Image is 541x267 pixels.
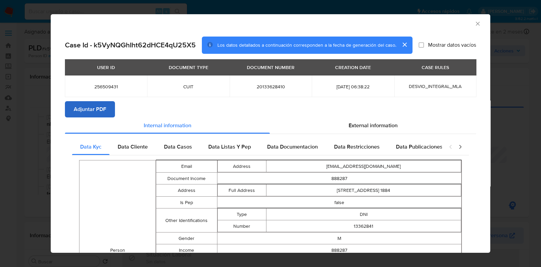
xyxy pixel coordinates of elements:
td: Full Address [217,184,266,196]
td: M [217,232,461,244]
span: Internal information [144,121,191,129]
td: Address [156,184,217,197]
td: [EMAIL_ADDRESS][DOMAIN_NAME] [266,160,461,172]
td: DNI [266,208,461,220]
div: CASE RULES [418,62,453,73]
td: Address [217,160,266,172]
button: cerrar [396,37,413,53]
span: Mostrar datos vacíos [428,42,476,48]
td: Type [217,208,266,220]
span: Data Listas Y Pep [208,143,251,151]
span: 20133628410 [238,84,304,90]
span: Data Publicaciones [396,143,443,151]
span: Data Cliente [118,143,148,151]
span: Data Kyc [80,143,101,151]
span: Data Restricciones [334,143,380,151]
td: Gender [156,232,217,244]
h2: Case Id - k5VyNQGhIht62dHCE4qU25X5 [65,41,196,49]
span: External information [349,121,398,129]
td: Number [217,220,266,232]
span: Adjuntar PDF [74,102,106,117]
td: false [217,197,461,208]
button: Adjuntar PDF [65,101,115,117]
button: Cerrar ventana [474,20,480,26]
td: Is Pep [156,197,217,208]
div: DOCUMENT NUMBER [243,62,299,73]
td: Other Identifications [156,208,217,232]
td: 13362841 [266,220,461,232]
span: Los datos detallados a continuación corresponden a la fecha de generación del caso. [217,42,396,48]
span: 256509431 [73,84,139,90]
div: USER ID [93,62,119,73]
td: Email [156,160,217,173]
span: Data Casos [164,143,192,151]
div: Detailed internal info [72,139,442,155]
span: Data Documentacion [267,143,318,151]
div: CREATION DATE [331,62,375,73]
td: 888287 [217,244,461,256]
td: 888287 [217,173,461,184]
div: closure-recommendation-modal [51,14,490,253]
div: DOCUMENT TYPE [165,62,212,73]
input: Mostrar datos vacíos [419,42,424,48]
span: [DATE] 06:38:22 [320,84,386,90]
span: CUIT [155,84,221,90]
td: Document Income [156,173,217,184]
td: [STREET_ADDRESS] 1884 [266,184,461,196]
span: DESVIO_INTEGRAL_MLA [409,83,462,90]
div: Detailed info [65,117,476,134]
td: Income [156,244,217,256]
